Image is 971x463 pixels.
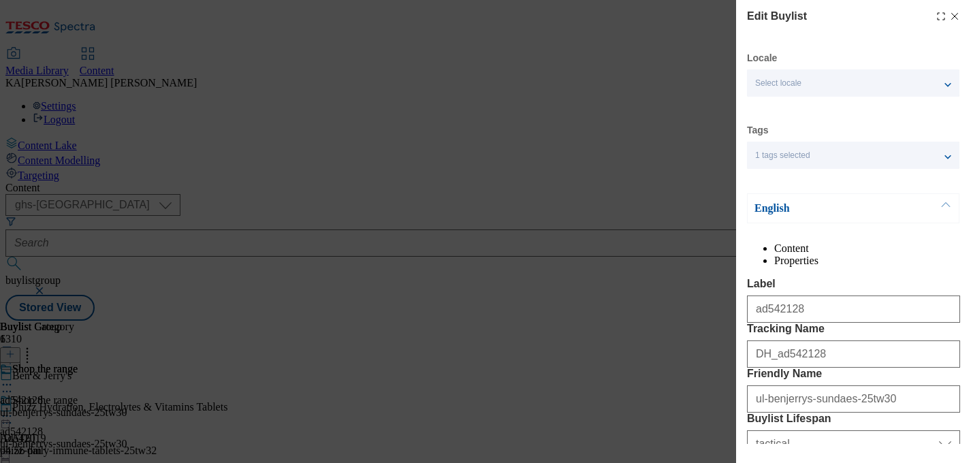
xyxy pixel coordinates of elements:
[747,340,960,368] input: Enter Tracking Name
[747,54,777,62] label: Locale
[747,323,960,335] label: Tracking Name
[755,78,801,89] span: Select locale
[774,255,960,267] li: Properties
[747,368,960,380] label: Friendly Name
[774,242,960,255] li: Content
[747,69,959,97] button: Select locale
[747,142,959,169] button: 1 tags selected
[755,150,810,161] span: 1 tags selected
[747,8,807,25] h4: Edit Buylist
[747,296,960,323] input: Enter Label
[747,278,960,290] label: Label
[747,413,960,425] label: Buylist Lifespan
[747,127,769,134] label: Tags
[754,202,897,215] p: English
[747,385,960,413] input: Enter Friendly Name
